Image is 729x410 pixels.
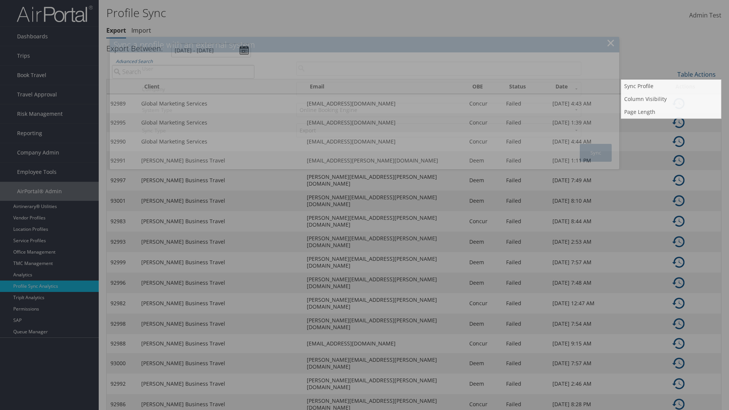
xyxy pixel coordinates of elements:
[621,106,721,118] a: Page Length
[580,144,612,162] button: Sync
[606,35,615,50] button: ×
[142,103,290,117] label: System Type
[142,61,290,76] label: User
[142,82,290,96] label: Company
[142,123,290,138] label: Sync Type
[621,80,721,93] a: Sync Profile
[621,93,721,106] a: Column Visibility
[114,39,619,50] div: Sync a profile with an external system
